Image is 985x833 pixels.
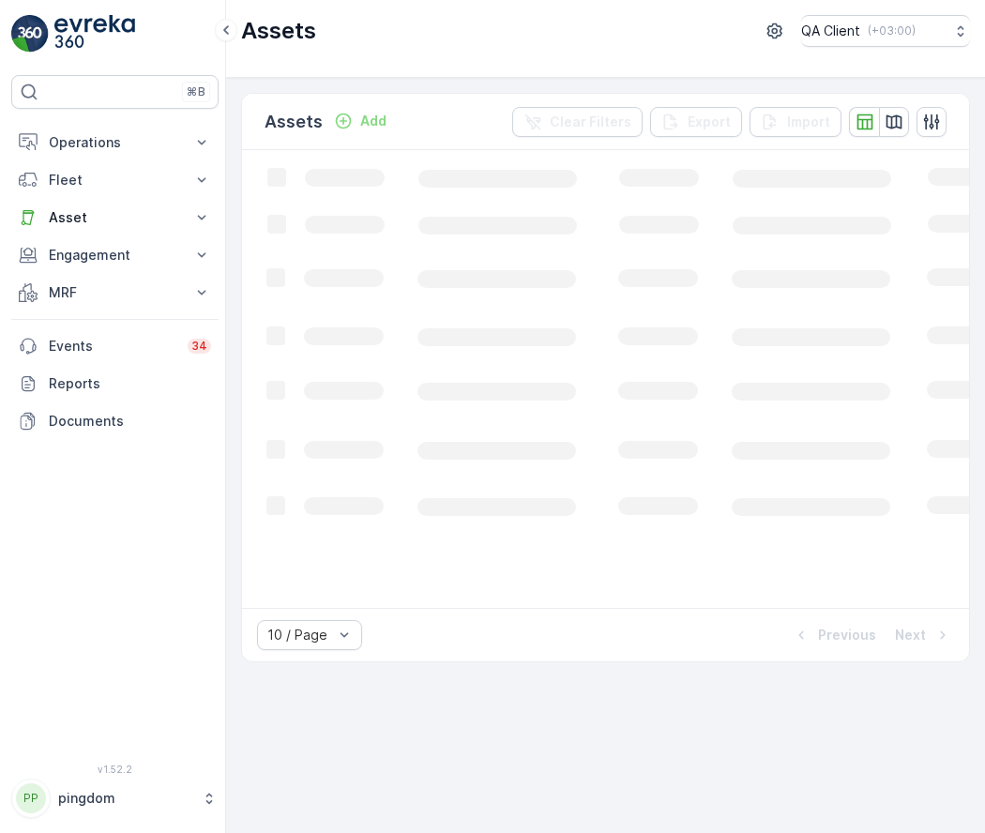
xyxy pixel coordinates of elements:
[512,107,643,137] button: Clear Filters
[550,113,631,131] p: Clear Filters
[49,283,181,302] p: MRF
[893,624,954,646] button: Next
[49,208,181,227] p: Asset
[801,22,860,40] p: QA Client
[11,124,219,161] button: Operations
[360,112,386,130] p: Add
[11,15,49,53] img: logo
[11,779,219,818] button: PPpingdom
[11,764,219,775] span: v 1.52.2
[11,327,219,365] a: Events34
[650,107,742,137] button: Export
[11,402,219,440] a: Documents
[191,339,207,354] p: 34
[49,412,211,431] p: Documents
[787,113,830,131] p: Import
[818,626,876,644] p: Previous
[11,365,219,402] a: Reports
[16,783,46,813] div: PP
[49,246,181,265] p: Engagement
[49,337,176,356] p: Events
[326,110,394,132] button: Add
[688,113,731,131] p: Export
[750,107,841,137] button: Import
[241,16,316,46] p: Assets
[11,274,219,311] button: MRF
[801,15,970,47] button: QA Client(+03:00)
[49,374,211,393] p: Reports
[868,23,916,38] p: ( +03:00 )
[58,789,192,808] p: pingdom
[49,171,181,189] p: Fleet
[11,161,219,199] button: Fleet
[895,626,926,644] p: Next
[49,133,181,152] p: Operations
[11,236,219,274] button: Engagement
[11,199,219,236] button: Asset
[187,84,205,99] p: ⌘B
[790,624,878,646] button: Previous
[265,109,323,135] p: Assets
[54,15,135,53] img: logo_light-DOdMpM7g.png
